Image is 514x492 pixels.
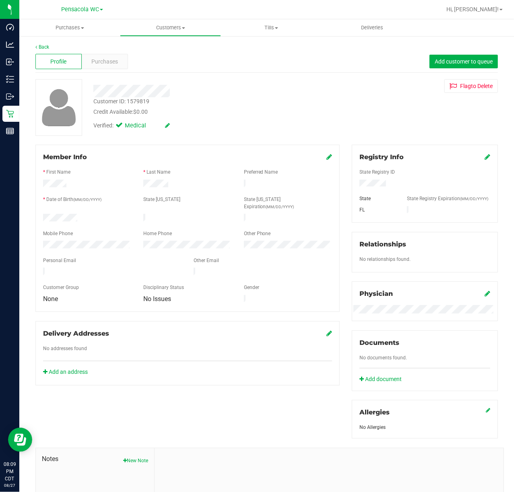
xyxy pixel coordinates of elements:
[42,454,148,464] span: Notes
[444,79,498,93] button: Flagto Delete
[120,24,220,31] span: Customers
[43,284,79,291] label: Customer Group
[359,355,407,361] span: No documents found.
[43,369,88,375] a: Add an address
[266,205,294,209] span: (MM/DD/YYYY)
[244,230,271,237] label: Other Phone
[6,58,14,66] inline-svg: Inbound
[353,195,401,202] div: State
[143,196,180,203] label: State [US_STATE]
[359,375,406,383] a: Add document
[4,461,16,482] p: 08:09 PM CDT
[446,6,499,12] span: Hi, [PERSON_NAME]!
[359,424,490,431] div: No Allergies
[6,127,14,135] inline-svg: Reports
[435,58,493,65] span: Add customer to queue
[35,44,49,50] a: Back
[19,19,120,36] a: Purchases
[19,24,120,31] span: Purchases
[460,197,488,201] span: (MM/DD/YYYY)
[6,75,14,83] inline-svg: Inventory
[147,168,170,176] label: Last Name
[38,87,80,128] img: user-icon.png
[91,57,118,66] span: Purchases
[221,19,322,36] a: Tills
[120,19,221,36] a: Customers
[73,197,101,202] span: (MM/DD/YYYY)
[322,19,422,36] a: Deliveries
[359,339,399,346] span: Documents
[407,195,488,202] label: State Registry Expiration
[43,345,87,352] label: No addresses found
[143,284,184,291] label: Disciplinary Status
[244,196,332,210] label: State [US_STATE] Expiration
[93,97,149,106] div: Customer ID: 1579819
[221,24,321,31] span: Tills
[359,240,406,248] span: Relationships
[46,168,70,176] label: First Name
[429,55,498,68] button: Add customer to queue
[194,257,219,264] label: Other Email
[50,57,66,66] span: Profile
[350,24,394,31] span: Deliveries
[359,290,393,297] span: Physician
[143,295,171,303] span: No Issues
[125,121,157,130] span: Medical
[6,92,14,100] inline-svg: Outbound
[61,6,99,13] span: Pensacola WC
[46,196,101,203] label: Date of Birth
[244,168,278,176] label: Preferred Name
[359,408,390,416] span: Allergies
[93,121,170,130] div: Verified:
[8,428,32,452] iframe: Resource center
[6,23,14,31] inline-svg: Dashboard
[359,153,404,161] span: Registry Info
[123,457,148,464] button: New Note
[43,330,109,337] span: Delivery Addresses
[143,230,172,237] label: Home Phone
[43,257,76,264] label: Personal Email
[4,482,16,488] p: 08/27
[244,284,259,291] label: Gender
[359,168,395,176] label: State Registry ID
[43,230,73,237] label: Mobile Phone
[43,295,58,303] span: None
[133,109,148,115] span: $0.00
[359,256,411,263] label: No relationships found.
[6,41,14,49] inline-svg: Analytics
[93,108,319,116] div: Credit Available:
[6,110,14,118] inline-svg: Retail
[43,153,87,161] span: Member Info
[353,206,401,213] div: FL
